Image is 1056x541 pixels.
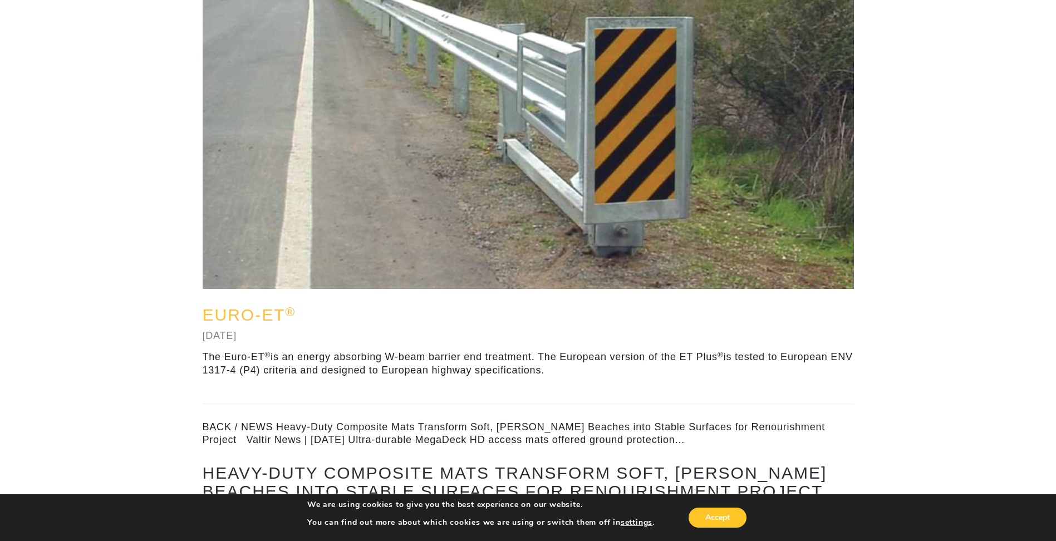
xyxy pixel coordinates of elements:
div: BACK / NEWS Heavy-Duty Composite Mats Transform Soft, [PERSON_NAME] Beaches into Stable Surfaces ... [203,421,854,447]
sup: ® [264,351,271,359]
sup: ® [718,351,724,359]
a: Euro-ET® [203,306,296,324]
sup: ® [286,305,296,319]
a: [DATE] [203,330,237,341]
button: settings [621,518,652,528]
a: Heavy-Duty Composite Mats Transform Soft, [PERSON_NAME] Beaches into Stable Surfaces for Renouris... [203,464,827,500]
button: Accept [689,508,746,528]
p: We are using cookies to give you the best experience on our website. [307,500,655,510]
p: You can find out more about which cookies we are using or switch them off in . [307,518,655,528]
p: The Euro-ET is an energy absorbing W-beam barrier end treatment. The European version of the ET P... [203,351,854,377]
